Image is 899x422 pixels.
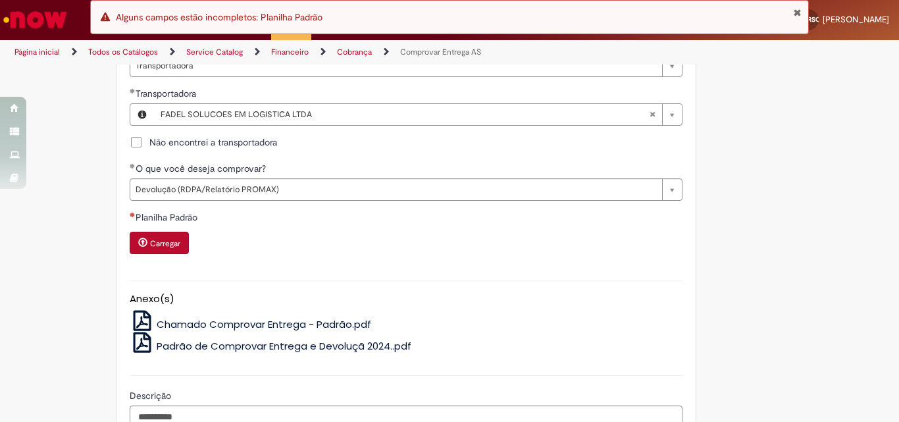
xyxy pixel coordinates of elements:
[793,7,802,18] button: Fechar Notificação
[88,47,158,57] a: Todos os Catálogos
[136,179,655,200] span: Devolução (RDPA/Relatório PROMAX)
[130,163,136,169] span: Obrigatório Preenchido
[136,88,199,99] span: Transportadora
[130,88,136,93] span: Obrigatório Preenchido
[642,104,662,125] abbr: Limpar campo Transportadora
[157,339,411,353] span: Padrão de Comprovar Entrega e Devoluçã 2024..pdf
[823,14,889,25] span: [PERSON_NAME]
[136,211,200,223] span: Planilha Padrão
[130,232,189,254] button: Carregar anexo de Planilha Padrão Required
[337,47,372,57] a: Cobrança
[130,339,412,353] a: Padrão de Comprovar Entrega e Devoluçã 2024..pdf
[10,40,590,65] ul: Trilhas de página
[271,47,309,57] a: Financeiro
[186,47,243,57] a: Service Catalog
[400,47,481,57] a: Comprovar Entrega AS
[130,294,682,305] h5: Anexo(s)
[136,55,655,76] span: Transportadora
[130,104,154,125] button: Transportadora, Visualizar este registro FADEL SOLUCOES EM LOGISTICA LTDA
[1,7,69,33] img: ServiceNow
[116,11,322,23] span: Alguns campos estão incompletos: Planilha Padrão
[154,104,682,125] a: FADEL SOLUCOES EM LOGISTICA LTDALimpar campo Transportadora
[149,136,277,149] span: Não encontrei a transportadora
[157,317,371,331] span: Chamado Comprovar Entrega - Padrão.pdf
[161,104,649,125] span: FADEL SOLUCOES EM LOGISTICA LTDA
[136,163,269,174] span: O que você deseja comprovar?
[130,390,174,402] span: Descrição
[130,317,372,331] a: Chamado Comprovar Entrega - Padrão.pdf
[130,212,136,217] span: Necessários
[150,238,180,249] small: Carregar
[14,47,60,57] a: Página inicial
